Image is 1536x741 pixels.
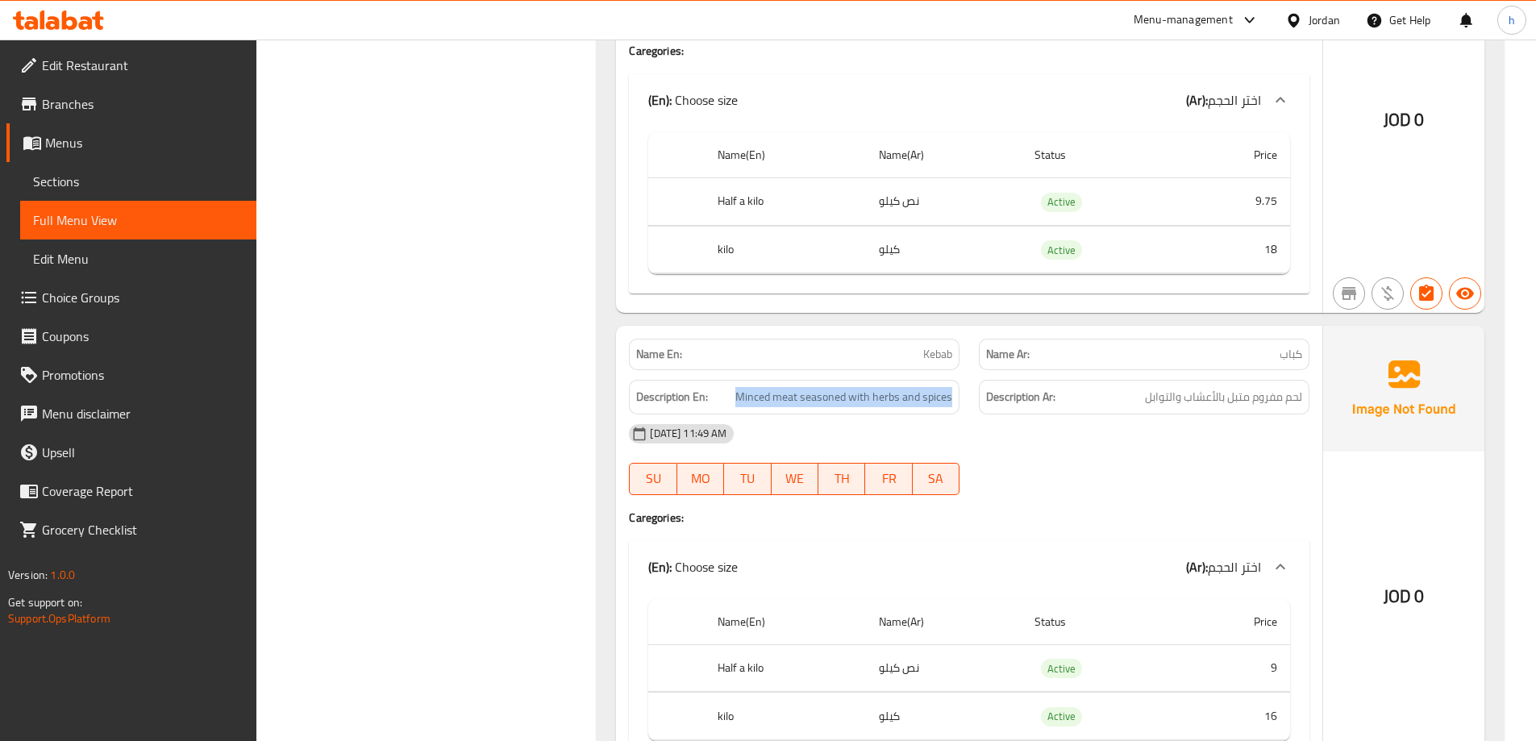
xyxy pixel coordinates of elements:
[1509,11,1515,29] span: h
[6,278,256,317] a: Choice Groups
[986,346,1030,363] strong: Name Ar:
[705,644,865,692] th: Half a kilo
[866,693,1022,740] td: كيلو
[1134,10,1233,30] div: Menu-management
[629,463,676,495] button: SU
[1041,241,1082,260] span: Active
[636,387,708,407] strong: Description En:
[1309,11,1340,29] div: Jordan
[636,467,670,490] span: SU
[818,463,865,495] button: TH
[33,172,244,191] span: Sections
[8,608,110,629] a: Support.OpsPlatform
[42,94,244,114] span: Branches
[1384,104,1411,135] span: JOD
[865,463,912,495] button: FR
[629,43,1309,59] h4: Caregories:
[42,56,244,75] span: Edit Restaurant
[1384,581,1411,612] span: JOD
[42,327,244,346] span: Coupons
[913,463,959,495] button: SA
[866,226,1022,273] td: كيلو
[866,178,1022,226] td: نص كيلو
[648,557,738,577] p: Choose size
[866,599,1022,645] th: Name(Ar)
[1022,599,1182,645] th: Status
[20,162,256,201] a: Sections
[45,133,244,152] span: Menus
[866,644,1022,692] td: نص كيلو
[684,467,718,490] span: MO
[636,346,682,363] strong: Name En:
[1414,104,1424,135] span: 0
[648,599,1290,741] table: choices table
[42,481,244,501] span: Coverage Report
[1041,193,1082,211] span: Active
[1022,132,1182,178] th: Status
[629,510,1309,526] h4: Caregories:
[6,356,256,394] a: Promotions
[42,365,244,385] span: Promotions
[1182,644,1290,692] td: 9
[42,443,244,462] span: Upsell
[1208,88,1261,112] span: اختر الحجم
[1414,581,1424,612] span: 0
[648,88,672,112] b: (En):
[6,46,256,85] a: Edit Restaurant
[1186,88,1208,112] b: (Ar):
[1041,193,1082,212] div: Active
[923,346,952,363] span: Kebab
[6,472,256,510] a: Coverage Report
[872,467,905,490] span: FR
[6,394,256,433] a: Menu disclaimer
[1041,660,1082,678] span: Active
[677,463,724,495] button: MO
[705,693,865,740] th: kilo
[50,564,75,585] span: 1.0.0
[648,132,1290,274] table: choices table
[1145,387,1302,407] span: لحم مفروم متبل بالأعشاب والتوابل
[778,467,812,490] span: WE
[8,564,48,585] span: Version:
[772,463,818,495] button: WE
[1182,226,1290,273] td: 18
[20,201,256,239] a: Full Menu View
[33,249,244,269] span: Edit Menu
[825,467,859,490] span: TH
[1182,132,1290,178] th: Price
[735,387,952,407] span: Minced meat seasoned with herbs and spices
[33,210,244,230] span: Full Menu View
[42,404,244,423] span: Menu disclaimer
[1182,693,1290,740] td: 16
[705,226,865,273] th: kilo
[705,132,865,178] th: Name(En)
[648,555,672,579] b: (En):
[42,520,244,539] span: Grocery Checklist
[1208,555,1261,579] span: اختر الحجم
[629,74,1309,126] div: (En): Choose size(Ar):اختر الحجم
[705,178,865,226] th: Half a kilo
[986,387,1055,407] strong: Description Ar:
[866,132,1022,178] th: Name(Ar)
[1041,240,1082,260] div: Active
[20,239,256,278] a: Edit Menu
[6,317,256,356] a: Coupons
[1041,707,1082,726] span: Active
[8,592,82,613] span: Get support on:
[705,599,865,645] th: Name(En)
[6,85,256,123] a: Branches
[648,90,738,110] p: Choose size
[6,433,256,472] a: Upsell
[643,426,733,441] span: [DATE] 11:49 AM
[1280,346,1302,363] span: كباب
[629,541,1309,593] div: (En): Choose size(Ar):اختر الحجم
[1323,326,1484,452] img: Ae5nvW7+0k+MAAAAAElFTkSuQmCC
[1186,555,1208,579] b: (Ar):
[1449,277,1481,310] button: Available
[6,510,256,549] a: Grocery Checklist
[724,463,771,495] button: TU
[42,288,244,307] span: Choice Groups
[6,123,256,162] a: Menus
